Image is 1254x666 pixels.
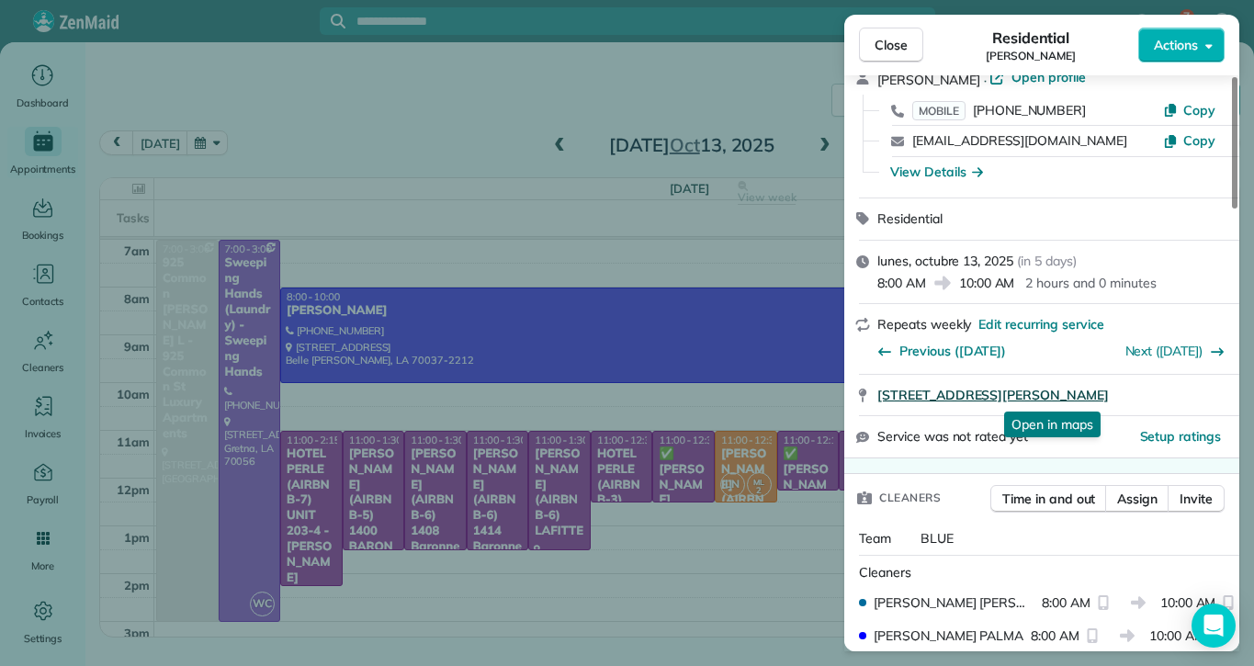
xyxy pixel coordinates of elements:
button: Copy [1163,131,1215,150]
span: 8:00 AM [1042,593,1090,612]
span: Service was not rated yet [877,427,1028,446]
span: Actions [1154,36,1198,54]
button: Time in and out [990,485,1107,513]
span: 10:00 AM [1160,593,1216,612]
span: lunes, octubre 13, 2025 [877,253,1013,269]
span: 10:00 AM [959,274,1015,292]
span: Open profile [1011,68,1086,86]
span: Residential [877,210,943,227]
a: [STREET_ADDRESS][PERSON_NAME] [877,386,1228,404]
span: Copy [1183,132,1215,149]
a: MOBILE[PHONE_NUMBER] [912,101,1086,119]
span: [PERSON_NAME] [986,49,1076,63]
span: 10:00 AM [1149,626,1205,645]
button: Previous ([DATE]) [877,342,1006,360]
span: Close [875,36,908,54]
button: Close [859,28,923,62]
span: Team [859,530,891,547]
span: [PERSON_NAME] [877,72,980,88]
button: Next ([DATE]) [1125,342,1226,360]
button: View Details [890,163,983,181]
span: Copy [1183,102,1215,119]
span: [STREET_ADDRESS][PERSON_NAME] [877,386,1109,404]
span: 8:00 AM [1031,626,1079,645]
span: [PHONE_NUMBER] [973,102,1086,119]
span: ( in 5 days ) [1017,253,1077,269]
a: Next ([DATE]) [1125,343,1203,359]
button: Setup ratings [1140,427,1222,446]
div: Open Intercom Messenger [1192,604,1236,648]
button: Assign [1105,485,1169,513]
span: · [980,73,990,87]
span: Setup ratings [1140,428,1222,445]
span: Cleaners [859,564,911,581]
span: Residential [992,27,1070,49]
span: Repeats weekly [877,316,971,333]
span: MOBILE [912,101,966,120]
span: [PERSON_NAME] [PERSON_NAME] [874,593,1034,612]
span: 8:00 AM [877,274,926,292]
span: Previous ([DATE]) [899,342,1006,360]
a: Open profile [989,68,1086,86]
p: Open in maps [1004,412,1101,437]
span: Invite [1180,490,1213,508]
span: Time in and out [1002,490,1095,508]
span: Assign [1117,490,1158,508]
span: [PERSON_NAME] PALMA [874,626,1023,645]
button: Copy [1163,101,1215,119]
span: Edit recurring service [978,315,1103,333]
a: [EMAIL_ADDRESS][DOMAIN_NAME] [912,132,1127,149]
span: BLUE [921,530,954,547]
span: Cleaners [879,489,941,507]
button: Invite [1168,485,1225,513]
p: 2 hours and 0 minutes [1025,274,1156,292]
